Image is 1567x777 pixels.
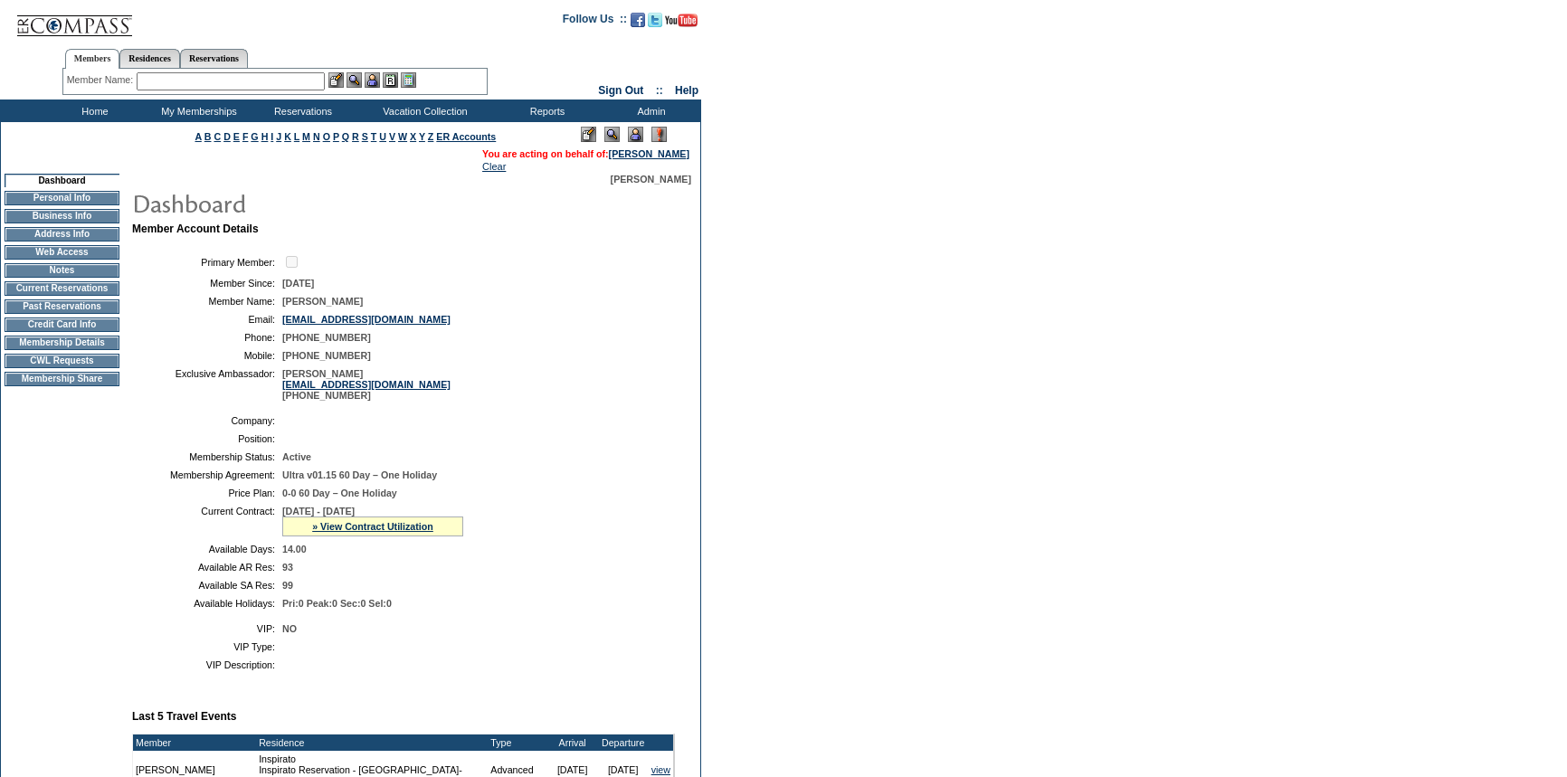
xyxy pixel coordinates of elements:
[651,764,670,775] a: view
[282,368,451,401] span: [PERSON_NAME] [PHONE_NUMBER]
[139,278,275,289] td: Member Since:
[65,49,120,69] a: Members
[5,227,119,242] td: Address Info
[139,506,275,536] td: Current Contract:
[139,415,275,426] td: Company:
[282,544,307,554] span: 14.00
[5,336,119,350] td: Membership Details
[282,296,363,307] span: [PERSON_NAME]
[5,209,119,223] td: Business Info
[347,72,362,88] img: View
[139,451,275,462] td: Membership Status:
[675,84,698,97] a: Help
[488,734,546,751] td: Type
[5,317,119,332] td: Credit Card Info
[419,131,425,142] a: Y
[139,469,275,480] td: Membership Agreement:
[284,131,291,142] a: K
[611,174,691,185] span: [PERSON_NAME]
[353,99,493,122] td: Vacation Collection
[5,281,119,296] td: Current Reservations
[428,131,434,142] a: Z
[648,13,662,27] img: Follow us on Twitter
[323,131,330,142] a: O
[256,734,488,751] td: Residence
[598,84,643,97] a: Sign Out
[282,332,371,343] span: [PHONE_NUMBER]
[223,131,231,142] a: D
[656,84,663,97] span: ::
[139,623,275,634] td: VIP:
[282,506,355,516] span: [DATE] - [DATE]
[628,127,643,142] img: Impersonate
[139,641,275,652] td: VIP Type:
[204,131,212,142] a: B
[282,598,392,609] span: Pri:0 Peak:0 Sec:0 Sel:0
[398,131,407,142] a: W
[631,18,645,29] a: Become our fan on Facebook
[282,469,437,480] span: Ultra v01.15 60 Day – One Holiday
[362,131,368,142] a: S
[5,372,119,386] td: Membership Share
[482,161,506,172] a: Clear
[665,18,698,29] a: Subscribe to our YouTube Channel
[5,245,119,260] td: Web Access
[371,131,377,142] a: T
[598,734,649,751] td: Departure
[547,734,598,751] td: Arrival
[251,131,258,142] a: G
[139,433,275,444] td: Position:
[597,99,701,122] td: Admin
[563,11,627,33] td: Follow Us ::
[139,350,275,361] td: Mobile:
[352,131,359,142] a: R
[312,521,433,532] a: » View Contract Utilization
[493,99,597,122] td: Reports
[282,623,297,634] span: NO
[5,174,119,187] td: Dashboard
[139,598,275,609] td: Available Holidays:
[5,263,119,278] td: Notes
[133,734,256,751] td: Member
[139,488,275,498] td: Price Plan:
[342,131,349,142] a: Q
[145,99,249,122] td: My Memberships
[131,185,493,221] img: pgTtlDashboard.gif
[389,131,395,142] a: V
[282,379,451,390] a: [EMAIL_ADDRESS][DOMAIN_NAME]
[276,131,281,142] a: J
[261,131,269,142] a: H
[302,131,310,142] a: M
[282,451,311,462] span: Active
[180,49,248,68] a: Reservations
[139,544,275,554] td: Available Days:
[195,131,202,142] a: A
[282,278,314,289] span: [DATE]
[282,314,451,325] a: [EMAIL_ADDRESS][DOMAIN_NAME]
[648,18,662,29] a: Follow us on Twitter
[609,148,689,159] a: [PERSON_NAME]
[139,562,275,573] td: Available AR Res:
[282,562,293,573] span: 93
[139,253,275,270] td: Primary Member:
[139,659,275,670] td: VIP Description:
[328,72,344,88] img: b_edit.gif
[294,131,299,142] a: L
[436,131,496,142] a: ER Accounts
[282,488,397,498] span: 0-0 60 Day – One Holiday
[139,314,275,325] td: Email:
[333,131,339,142] a: P
[631,13,645,27] img: Become our fan on Facebook
[41,99,145,122] td: Home
[5,191,119,205] td: Personal Info
[5,354,119,368] td: CWL Requests
[282,580,293,591] span: 99
[604,127,620,142] img: View Mode
[651,127,667,142] img: Log Concern/Member Elevation
[132,223,259,235] b: Member Account Details
[271,131,273,142] a: I
[282,350,371,361] span: [PHONE_NUMBER]
[401,72,416,88] img: b_calculator.gif
[665,14,698,27] img: Subscribe to our YouTube Channel
[233,131,240,142] a: E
